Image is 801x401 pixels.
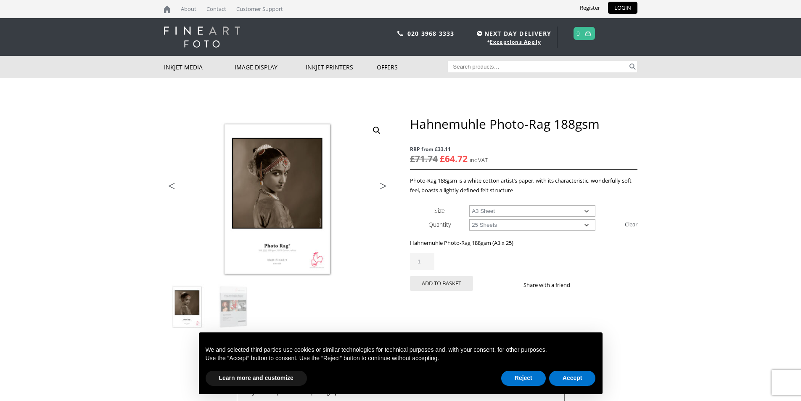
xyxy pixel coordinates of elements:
span: RRP from £33.11 [410,144,637,154]
label: Quantity [428,220,451,228]
button: Add to basket [410,276,473,291]
a: Exceptions Apply [490,38,541,45]
img: basket.svg [585,31,591,36]
button: Search [628,61,637,72]
a: Image Display [235,56,306,78]
p: Share with a friend [523,280,580,290]
p: We and selected third parties use cookies or similar technologies for technical purposes and, wit... [206,346,596,354]
span: NEXT DAY DELIVERY [475,29,551,38]
p: Use the “Accept” button to consent. Use the “Reject” button to continue without accepting. [206,354,596,363]
h1: Hahnemuhle Photo-Rag 188gsm [410,116,637,132]
a: LOGIN [608,2,637,14]
a: View full-screen image gallery [369,123,384,138]
button: Accept [549,371,596,386]
p: Hahnemuhle Photo-Rag 188gsm (A3 x 25) [410,238,637,248]
div: Notice [192,326,609,401]
img: Hahnemuhle Photo-Rag 188gsm - Image 2 [211,284,256,330]
a: 020 3968 3333 [407,29,455,37]
button: Reject [501,371,546,386]
span: £ [440,153,445,165]
p: Photo-Rag 188gsm is a white cotton artist’s paper, with its characteristic, wonderfully soft feel... [410,176,637,195]
a: Offers [377,56,448,78]
button: Learn more and customize [206,371,307,386]
img: logo-white.svg [164,27,240,48]
a: 0 [576,27,580,40]
img: twitter sharing button [590,281,597,288]
img: Hahnemuhle Photo-Rag 188gsm [164,116,391,284]
bdi: 64.72 [440,153,468,165]
a: Register [574,2,606,14]
img: phone.svg [397,31,403,36]
label: Size [434,207,445,215]
input: Product quantity [410,253,434,270]
bdi: 71.74 [410,153,438,165]
img: Hahnemuhle Photo-Rag 188gsm [164,284,210,330]
img: facebook sharing button [580,281,587,288]
img: email sharing button [600,281,607,288]
span: £ [410,153,415,165]
a: Inkjet Media [164,56,235,78]
a: Clear options [625,218,637,231]
a: Inkjet Printers [306,56,377,78]
input: Search products… [448,61,628,72]
img: time.svg [477,31,482,36]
